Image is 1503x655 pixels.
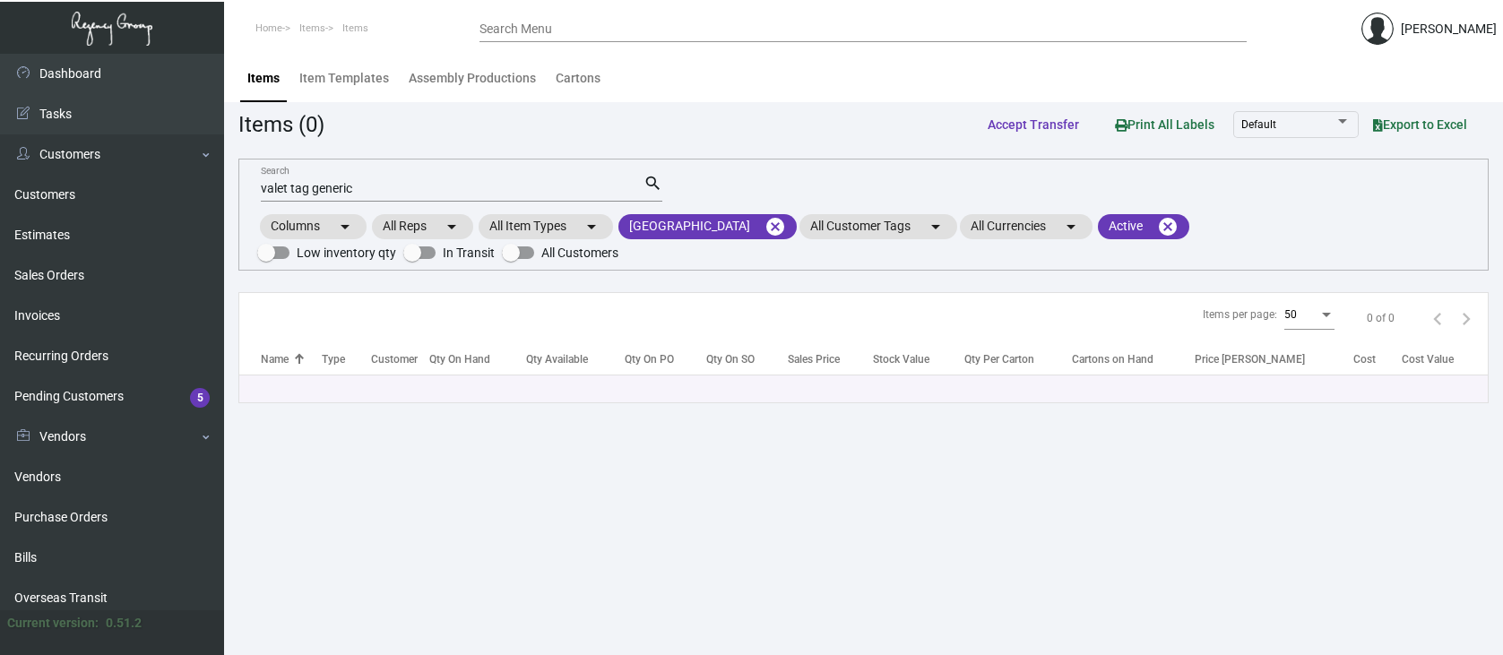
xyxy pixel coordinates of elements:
div: Name [261,351,322,367]
div: Cartons [556,69,600,88]
button: Next page [1452,304,1481,332]
div: Qty Available [526,351,624,367]
span: Default [1241,118,1276,131]
span: 50 [1284,308,1297,321]
mat-icon: arrow_drop_down [334,216,356,237]
span: In Transit [443,242,495,263]
mat-icon: search [644,173,662,194]
div: Qty Per Carton [964,351,1073,367]
div: Cost Value [1402,351,1454,367]
div: Qty Per Carton [964,351,1034,367]
span: Items [299,22,325,34]
div: Type [322,351,371,367]
div: [PERSON_NAME] [1401,20,1497,39]
div: Sales Price [788,351,873,367]
div: Qty On SO [706,351,787,367]
div: Price [PERSON_NAME] [1195,351,1305,367]
mat-icon: arrow_drop_down [581,216,602,237]
div: Cartons on Hand [1072,351,1153,367]
div: Cost Value [1402,351,1487,367]
mat-chip: All Customer Tags [799,214,957,239]
div: Name [261,351,289,367]
div: Cost [1353,351,1402,367]
mat-icon: arrow_drop_down [1060,216,1082,237]
button: Previous page [1423,304,1452,332]
div: Cost [1353,351,1376,367]
span: Items [342,22,368,34]
div: Cartons on Hand [1072,351,1195,367]
th: Customer [371,343,429,375]
button: Accept Transfer [973,108,1093,141]
span: Low inventory qty [297,242,396,263]
div: Stock Value [873,351,929,367]
span: All Customers [541,242,618,263]
mat-icon: arrow_drop_down [441,216,462,237]
div: Qty On PO [625,351,674,367]
mat-icon: cancel [1157,216,1179,237]
div: Sales Price [788,351,840,367]
div: Qty On Hand [429,351,526,367]
div: Qty On PO [625,351,707,367]
mat-chip: All Item Types [479,214,613,239]
div: Current version: [7,614,99,633]
div: Items (0) [238,108,324,141]
button: Print All Labels [1101,108,1229,141]
div: Items [247,69,280,88]
mat-chip: Columns [260,214,367,239]
div: Item Templates [299,69,389,88]
mat-chip: All Currencies [960,214,1093,239]
mat-chip: All Reps [372,214,473,239]
div: 0 of 0 [1367,310,1395,326]
mat-chip: Active [1098,214,1189,239]
mat-icon: arrow_drop_down [925,216,946,237]
mat-select: Items per page: [1284,309,1335,322]
span: Home [255,22,282,34]
div: Items per page: [1203,306,1277,323]
div: Qty On Hand [429,351,490,367]
mat-icon: cancel [764,216,786,237]
button: Export to Excel [1359,108,1481,141]
div: Assembly Productions [409,69,536,88]
div: Type [322,351,345,367]
span: Export to Excel [1373,117,1467,132]
img: admin@bootstrapmaster.com [1361,13,1394,45]
div: Qty Available [526,351,588,367]
div: Qty On SO [706,351,755,367]
span: Accept Transfer [988,117,1079,132]
mat-chip: [GEOGRAPHIC_DATA] [618,214,797,239]
div: Stock Value [873,351,964,367]
span: Print All Labels [1115,117,1214,132]
div: Price [PERSON_NAME] [1195,351,1353,367]
div: 0.51.2 [106,614,142,633]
